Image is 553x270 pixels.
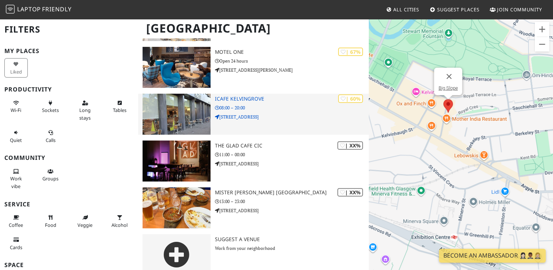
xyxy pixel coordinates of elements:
button: Groups [39,165,63,185]
p: [STREET_ADDRESS] [215,113,368,120]
h3: The Glad Cafe CIC [215,143,368,149]
button: Cards [4,234,28,253]
span: Work-friendly tables [113,107,126,113]
button: Zoom out [535,37,549,52]
button: Work vibe [4,165,28,192]
a: Motel One | 67% Motel One Open 24 hours [STREET_ADDRESS][PERSON_NAME] [138,47,368,88]
img: The Glad Cafe CIC [143,140,211,181]
span: Friendly [42,5,71,13]
p: 08:00 – 20:00 [215,104,368,111]
span: Suggest Places [437,6,480,13]
p: [STREET_ADDRESS] [215,160,368,167]
h3: Suggest a Venue [215,236,368,243]
span: Group tables [42,175,58,182]
button: Tables [108,97,132,116]
span: Join Community [497,6,542,13]
a: Mister Singh's India | XX% Mister [PERSON_NAME] [GEOGRAPHIC_DATA] 13:00 – 23:00 [STREET_ADDRESS] [138,187,368,228]
button: Close [440,68,458,85]
span: Quiet [10,137,22,143]
a: The Glad Cafe CIC | XX% The Glad Cafe CIC 11:00 – 00:00 [STREET_ADDRESS] [138,140,368,181]
a: Big Slope [438,85,458,91]
h3: iCafe Kelvingrove [215,96,368,102]
button: Food [39,211,63,231]
button: Quiet [4,127,28,146]
p: [STREET_ADDRESS] [215,207,368,214]
h3: Mister [PERSON_NAME] [GEOGRAPHIC_DATA] [215,190,368,196]
img: LaptopFriendly [6,5,15,14]
h3: Community [4,154,134,161]
span: Stable Wi-Fi [11,107,21,113]
span: Food [45,222,56,228]
span: Coffee [9,222,23,228]
span: Laptop [17,5,41,13]
a: All Cities [383,3,422,16]
span: Long stays [79,107,91,121]
span: Alcohol [111,222,128,228]
img: Mister Singh's India [143,187,211,228]
span: People working [10,175,22,189]
button: Sockets [39,97,63,116]
p: [STREET_ADDRESS][PERSON_NAME] [215,67,368,74]
div: | XX% [337,188,363,196]
div: | 67% [338,48,363,56]
span: Video/audio calls [46,137,56,143]
span: Credit cards [10,244,22,251]
button: Wi-Fi [4,97,28,116]
div: | 60% [338,94,363,103]
button: Veggie [73,211,97,231]
h3: Motel One [215,49,368,55]
span: All Cities [393,6,419,13]
h2: Filters [4,18,134,41]
img: iCafe Kelvingrove [143,94,211,135]
p: 13:00 – 23:00 [215,198,368,205]
span: Power sockets [42,107,59,113]
button: Calls [39,127,63,146]
h1: [GEOGRAPHIC_DATA] [140,18,367,38]
button: Zoom in [535,22,549,37]
span: Veggie [77,222,92,228]
h3: Space [4,262,134,269]
h3: Productivity [4,86,134,93]
button: Long stays [73,97,97,124]
h3: Service [4,201,134,208]
a: LaptopFriendly LaptopFriendly [6,3,72,16]
a: Join Community [487,3,545,16]
a: Suggest Places [427,3,482,16]
a: iCafe Kelvingrove | 60% iCafe Kelvingrove 08:00 – 20:00 [STREET_ADDRESS] [138,94,368,135]
button: Coffee [4,211,28,231]
button: Alcohol [108,211,132,231]
p: Open 24 hours [215,57,368,64]
p: 11:00 – 00:00 [215,151,368,158]
div: | XX% [337,141,363,150]
p: Work from your neighborhood [215,245,368,252]
h3: My Places [4,48,134,55]
img: Motel One [143,47,211,88]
